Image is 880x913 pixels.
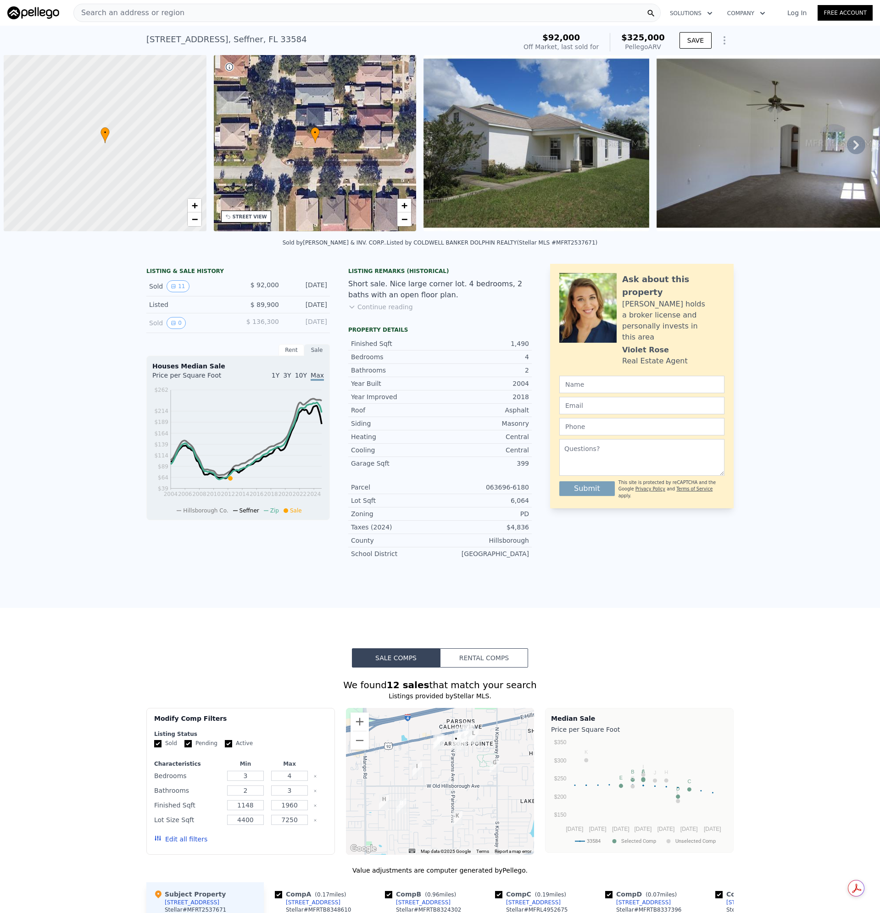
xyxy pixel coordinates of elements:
text: Unselected Comp [675,838,716,844]
div: Property details [348,326,532,334]
div: Real Estate Agent [622,356,688,367]
text: [DATE] [635,826,652,832]
div: Comp E [715,890,790,899]
input: Name [559,376,724,393]
button: Clear [313,804,317,807]
div: Price per Square Foot [551,723,728,736]
div: 6,064 [440,496,529,505]
div: Comp D [605,890,680,899]
span: − [191,213,197,225]
label: Active [225,740,253,747]
div: [DATE] [286,317,327,329]
text: Selected Comp [621,838,656,844]
div: Bedrooms [351,352,440,362]
label: Sold [154,740,177,747]
button: Sale Comps [352,648,440,668]
text: $300 [554,757,567,764]
div: Taxes (2024) [351,523,440,532]
div: 512 Maple Pointe Dr [451,734,461,750]
span: 10Y [295,372,307,379]
div: [STREET_ADDRESS] , Seffner , FL 33584 [146,33,307,46]
tspan: 2024 [307,491,321,497]
tspan: $164 [154,430,168,437]
span: Zip [270,507,279,514]
text: $200 [554,794,567,800]
div: Roof [351,406,440,415]
a: [STREET_ADDRESS] [385,899,451,906]
text: J [654,770,657,775]
span: ( miles) [421,891,460,898]
a: Zoom in [188,199,201,212]
a: [STREET_ADDRESS] [275,899,340,906]
span: Seffner [239,507,259,514]
span: ( miles) [642,891,680,898]
span: $ 89,900 [251,301,279,308]
div: [DATE] [286,300,327,309]
div: • [311,127,320,143]
div: 2018 [440,392,529,401]
div: Finished Sqft [154,799,222,812]
div: Comp B [385,890,460,899]
div: Sold [149,280,231,292]
span: 3Y [283,372,291,379]
tspan: $89 [158,463,168,470]
button: Show Options [715,31,734,50]
input: Pending [184,740,192,747]
button: Zoom in [351,713,369,731]
span: − [401,213,407,225]
div: 063696-6180 [440,483,529,492]
text: [DATE] [589,826,607,832]
tspan: 2012 [221,491,235,497]
tspan: 2004 [164,491,178,497]
div: Masonry [440,419,529,428]
strong: 12 sales [387,679,429,690]
text: C [687,779,691,784]
div: Parcel [351,483,440,492]
div: Year Improved [351,392,440,401]
div: [STREET_ADDRESS] [286,899,340,906]
div: Bathrooms [351,366,440,375]
span: 0.96 [427,891,440,898]
tspan: $214 [154,408,168,414]
text: [DATE] [704,826,721,832]
tspan: 2014 [235,491,250,497]
div: Lot Sqft [351,496,440,505]
text: [DATE] [566,826,584,832]
tspan: $114 [154,452,168,459]
button: SAVE [679,32,712,49]
div: Siding [351,419,440,428]
text: G [631,775,635,781]
div: Characteristics [154,760,222,768]
div: Listed [149,300,231,309]
text: F [642,769,645,774]
button: Rental Comps [440,648,528,668]
span: Search an address or region [74,7,184,18]
button: Solutions [663,5,720,22]
span: $ 136,300 [246,318,279,325]
tspan: 2018 [264,491,278,497]
div: Comp A [275,890,350,899]
div: Price per Square Foot [152,371,238,385]
a: [STREET_ADDRESS] [715,899,781,906]
div: Ask about this property [622,273,724,299]
div: Bedrooms [154,769,222,782]
div: Cooling [351,445,440,455]
div: A chart. [551,736,728,851]
div: 11818 Mango Groves Blvd [379,795,389,810]
text: L [677,790,679,796]
img: Pellego [7,6,59,19]
a: Free Account [818,5,873,21]
text: $150 [554,812,567,818]
div: We found that match your search [146,679,734,691]
div: Short sale. Nice large corner lot. 4 bedrooms, 2 baths with an open floor plan. [348,278,532,301]
span: ( miles) [311,891,350,898]
div: • [100,127,110,143]
tspan: $262 [154,387,168,393]
input: Email [559,397,724,414]
a: Zoom out [397,212,411,226]
tspan: 2008 [192,491,206,497]
div: School District [351,549,440,558]
span: 0.19 [537,891,549,898]
text: A [641,768,645,774]
div: [DATE] [286,280,327,292]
